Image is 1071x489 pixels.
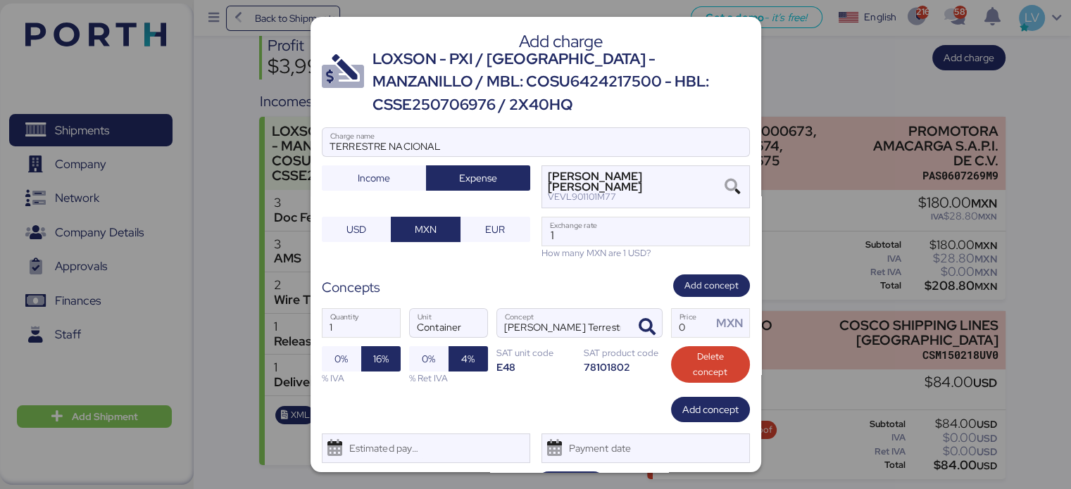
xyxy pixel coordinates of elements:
input: Price [672,309,713,337]
button: MXN [391,217,461,242]
div: % IVA [322,371,401,385]
span: USD [346,221,366,238]
div: LOXSON - PXI / [GEOGRAPHIC_DATA] - MANZANILLO / MBL: COSU6424217500 - HBL: CSSE250706976 / 2X40HQ [372,48,750,116]
input: Unit [410,309,487,337]
button: 0% [322,346,361,371]
div: SAT unit code [496,346,575,360]
div: How many MXN are 1 USD? [541,246,750,260]
span: MXN [415,221,437,238]
span: Add concept [682,401,739,418]
span: 4% [461,350,475,367]
input: Exchange rate [542,217,749,246]
div: % Ret IVA [409,371,488,385]
button: Add concept [673,274,750,298]
button: Add concept [671,397,750,422]
input: Concept [497,309,628,337]
button: 0% [409,346,449,371]
span: 0% [422,350,435,367]
button: USD [322,217,392,242]
input: Quantity [322,309,400,337]
button: Expense [426,165,530,191]
div: 78101802 [584,360,663,374]
div: VEVL901101M77 [548,192,722,202]
button: EUR [461,217,530,242]
button: ConceptConcept [632,312,662,342]
span: Delete concept [682,349,739,380]
div: E48 [496,360,575,374]
button: Income [322,165,426,191]
span: 16% [373,350,389,367]
button: 16% [361,346,401,371]
div: MXN [716,315,749,332]
span: Expense [459,170,497,186]
span: Add concept [684,278,739,293]
span: 0% [334,350,348,367]
div: SAT product code [584,346,663,360]
input: Charge name [322,128,749,156]
span: Income [358,170,390,186]
span: EUR [485,221,505,238]
div: [PERSON_NAME] [PERSON_NAME] [548,172,722,192]
button: Delete concept [671,346,750,383]
div: Add charge [372,35,750,48]
button: 4% [449,346,488,371]
div: Concepts [322,277,380,298]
